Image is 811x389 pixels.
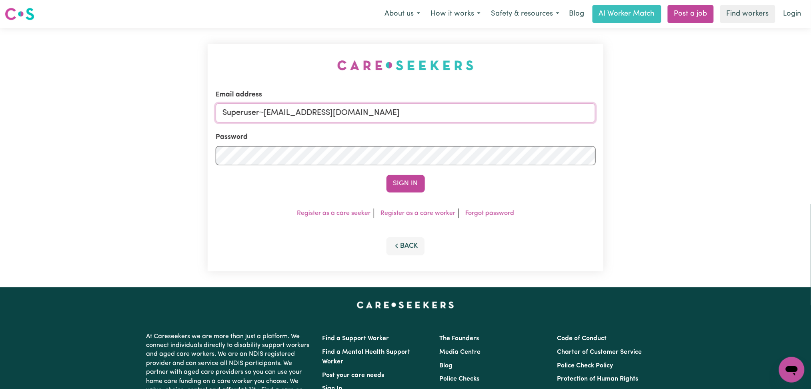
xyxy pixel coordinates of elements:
[386,237,425,255] button: Back
[440,363,453,369] a: Blog
[565,5,589,23] a: Blog
[216,132,248,142] label: Password
[593,5,661,23] a: AI Worker Match
[440,349,481,355] a: Media Centre
[557,335,607,342] a: Code of Conduct
[216,103,596,122] input: Email address
[379,6,425,22] button: About us
[425,6,486,22] button: How it works
[5,7,34,21] img: Careseekers logo
[557,376,638,382] a: Protection of Human Rights
[322,372,384,379] a: Post your care needs
[5,5,34,23] a: Careseekers logo
[465,210,514,217] a: Forgot password
[380,210,455,217] a: Register as a care worker
[216,90,262,100] label: Email address
[440,376,480,382] a: Police Checks
[322,349,411,365] a: Find a Mental Health Support Worker
[668,5,714,23] a: Post a job
[322,335,389,342] a: Find a Support Worker
[557,363,613,369] a: Police Check Policy
[386,175,425,192] button: Sign In
[720,5,775,23] a: Find workers
[486,6,565,22] button: Safety & resources
[779,357,805,383] iframe: Button to launch messaging window
[357,302,454,308] a: Careseekers home page
[779,5,806,23] a: Login
[440,335,479,342] a: The Founders
[297,210,370,217] a: Register as a care seeker
[557,349,642,355] a: Charter of Customer Service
